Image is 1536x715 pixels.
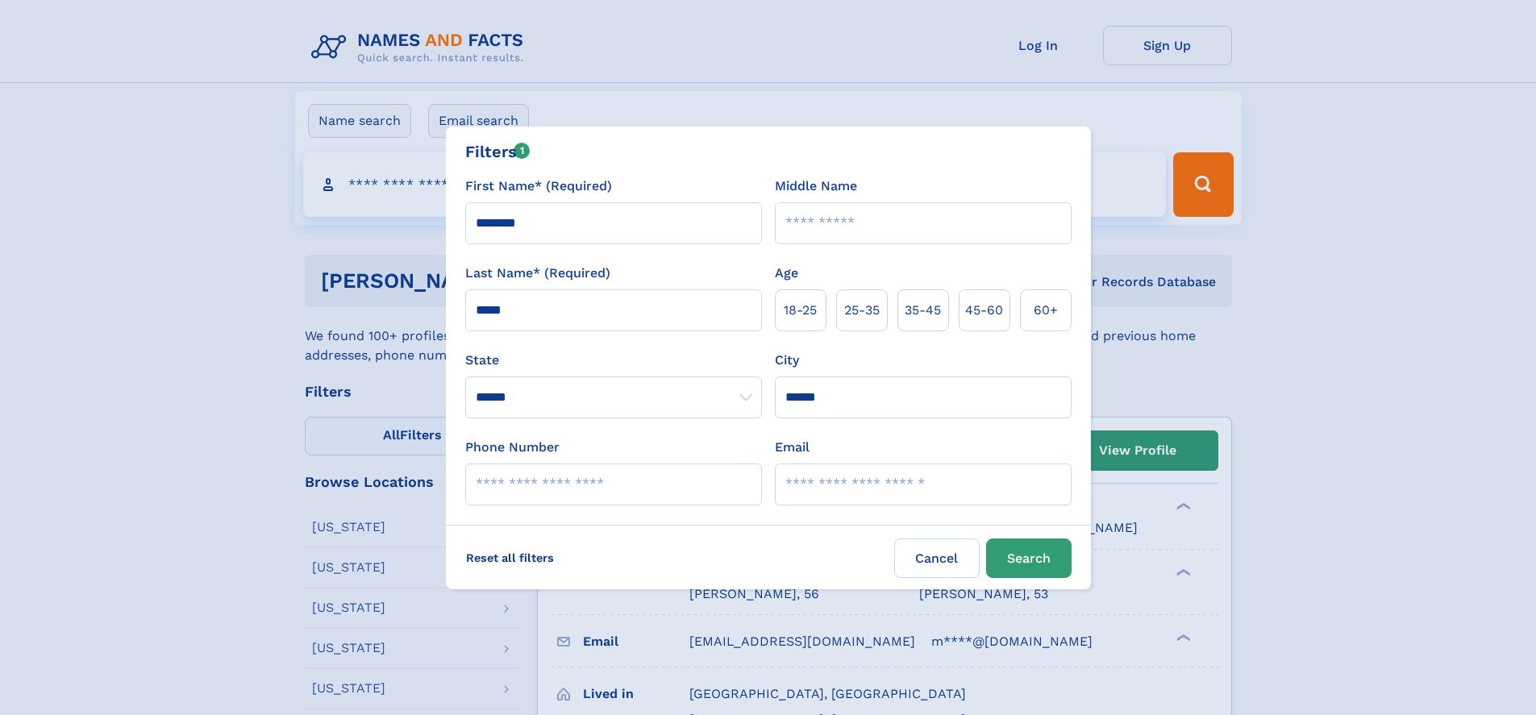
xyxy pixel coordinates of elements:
label: Cancel [894,538,980,578]
span: 18‑25 [784,301,817,320]
span: 25‑35 [844,301,880,320]
label: Middle Name [775,177,857,196]
label: First Name* (Required) [465,177,612,196]
label: State [465,351,762,370]
label: Age [775,264,798,283]
label: Reset all filters [456,538,564,577]
label: City [775,351,799,370]
label: Phone Number [465,438,560,457]
span: 45‑60 [965,301,1003,320]
span: 60+ [1034,301,1058,320]
label: Email [775,438,810,457]
div: Filters [465,139,531,164]
button: Search [986,538,1072,578]
label: Last Name* (Required) [465,264,610,283]
span: 35‑45 [905,301,941,320]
